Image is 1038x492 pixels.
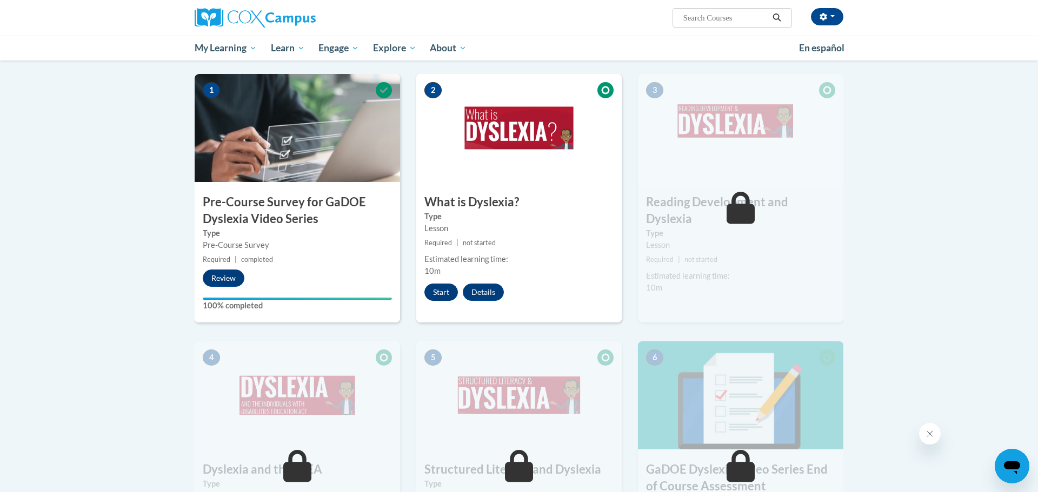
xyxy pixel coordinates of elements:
[264,36,312,60] a: Learn
[792,37,851,59] a: En español
[424,82,442,98] span: 2
[203,269,244,287] button: Review
[203,478,392,490] label: Type
[678,255,680,264] span: |
[416,461,622,478] h3: Structured Literacy and Dyslexia
[195,461,400,478] h3: Dyslexia and the IDEA
[424,239,452,247] span: Required
[318,42,359,55] span: Engage
[373,42,416,55] span: Explore
[919,423,941,444] iframe: Close message
[638,341,843,449] img: Course Image
[769,11,785,24] button: Search
[456,239,458,247] span: |
[203,255,230,264] span: Required
[195,194,400,227] h3: Pre-Course Survey for GaDOE Dyslexia Video Series
[195,42,257,55] span: My Learning
[416,74,622,182] img: Course Image
[430,42,467,55] span: About
[195,74,400,182] img: Course Image
[178,36,860,60] div: Main menu
[424,266,441,275] span: 10m
[646,349,663,366] span: 6
[416,194,622,211] h3: What is Dyslexia?
[799,42,844,53] span: En español
[195,8,400,28] a: Cox Campus
[423,36,474,60] a: About
[638,194,843,227] h3: Reading Development and Dyslexia
[416,341,622,449] img: Course Image
[684,255,717,264] span: not started
[195,8,316,28] img: Cox Campus
[203,298,392,300] div: Your progress
[646,283,662,292] span: 10m
[203,349,220,366] span: 4
[311,36,366,60] a: Engage
[424,284,458,301] button: Start
[424,253,614,265] div: Estimated learning time:
[366,36,423,60] a: Explore
[682,11,769,24] input: Search Courses
[646,227,835,239] label: Type
[463,284,504,301] button: Details
[646,255,674,264] span: Required
[203,227,392,239] label: Type
[811,8,843,25] button: Account Settings
[638,74,843,182] img: Course Image
[235,255,237,264] span: |
[646,270,835,282] div: Estimated learning time:
[203,300,392,312] label: 100% completed
[424,478,614,490] label: Type
[6,8,88,16] span: Hi. How can we help?
[203,239,392,251] div: Pre-Course Survey
[463,239,496,247] span: not started
[188,36,264,60] a: My Learning
[271,42,305,55] span: Learn
[241,255,273,264] span: completed
[203,82,220,98] span: 1
[195,341,400,449] img: Course Image
[424,223,614,234] div: Lesson
[995,449,1029,483] iframe: Button to launch messaging window
[646,239,835,251] div: Lesson
[424,211,614,223] label: Type
[424,349,442,366] span: 5
[646,82,663,98] span: 3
